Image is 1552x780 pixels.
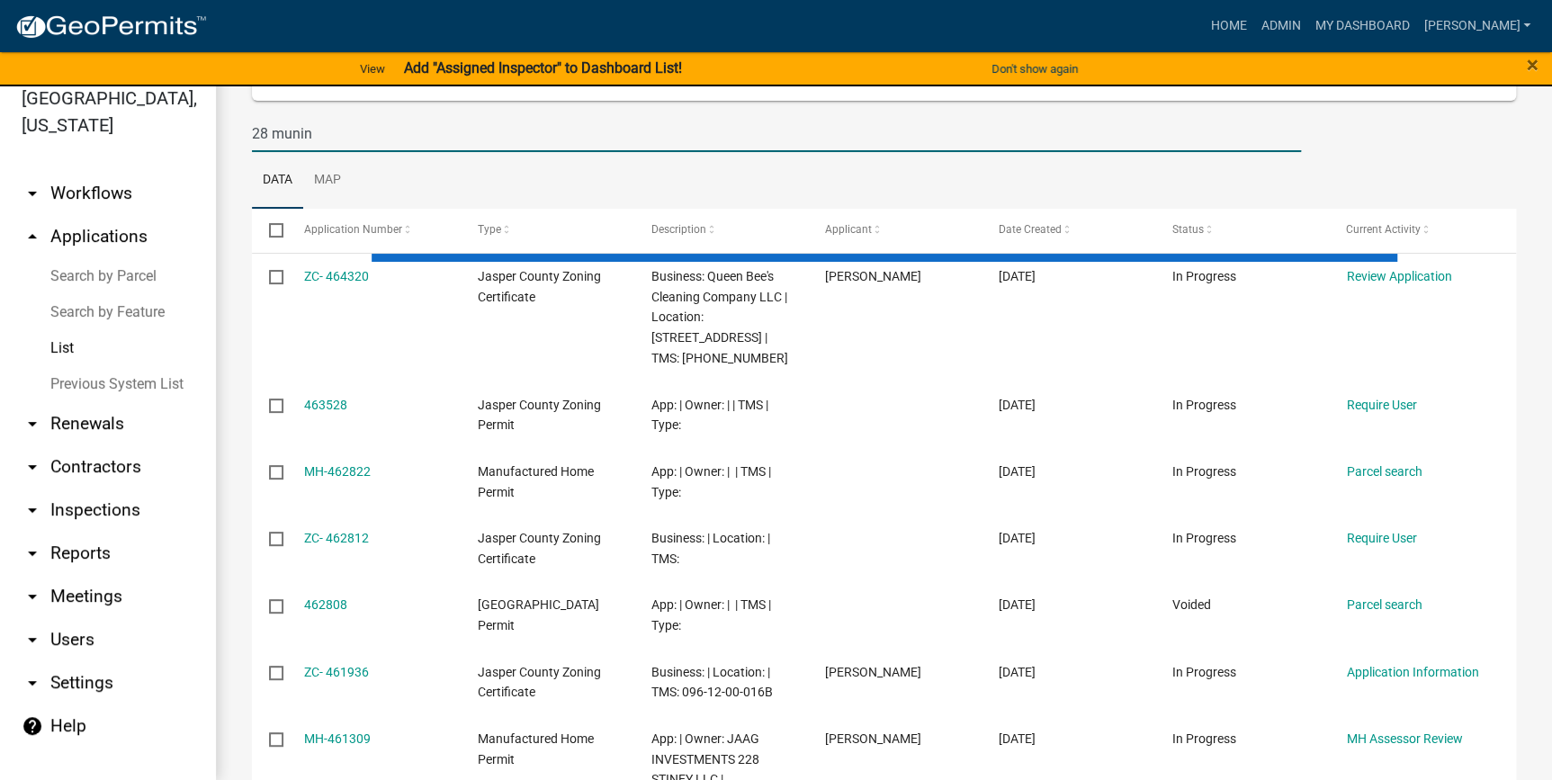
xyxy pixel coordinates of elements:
span: Jasper County Building Permit [478,597,599,632]
a: View [353,54,392,84]
span: Type [478,223,501,236]
i: arrow_drop_down [22,499,43,521]
span: 08/15/2025 [999,269,1036,283]
i: arrow_drop_down [22,586,43,607]
a: 462808 [304,597,347,612]
span: Status [1172,223,1204,236]
span: Giselle Ramirez [825,269,921,283]
a: Admin [1253,9,1307,43]
a: My Dashboard [1307,9,1416,43]
a: ZC- 464320 [304,269,369,283]
button: Close [1527,54,1539,76]
strong: Add "Assigned Inspector" to Dashboard List! [403,59,681,76]
span: Jasper County Zoning Permit [478,398,601,433]
span: 08/08/2025 [999,731,1036,746]
span: Manufactured Home Permit [478,464,594,499]
a: Map [303,152,352,210]
i: help [22,715,43,737]
a: Require User [1346,531,1416,545]
a: 463528 [304,398,347,412]
button: Don't show again [984,54,1085,84]
a: Home [1203,9,1253,43]
a: Application Information [1346,665,1478,679]
a: ZC- 461936 [304,665,369,679]
span: ARTURO GORDILLO [825,731,921,746]
span: In Progress [1172,665,1236,679]
span: Applicant [825,223,872,236]
a: MH Assessor Review [1346,731,1462,746]
span: App: | Owner: | | TMS | Type: [651,464,771,499]
a: Data [252,152,303,210]
span: Business: | Location: | TMS: 096-12-00-016B [651,665,773,700]
span: 08/13/2025 [999,398,1036,412]
a: ZC- 462812 [304,531,369,545]
i: arrow_drop_down [22,629,43,650]
span: In Progress [1172,531,1236,545]
i: arrow_drop_up [22,226,43,247]
span: Business: | Location: | TMS: [651,531,770,566]
i: arrow_drop_down [22,183,43,204]
span: Caitlin Willis [825,665,921,679]
span: 08/12/2025 [999,597,1036,612]
datatable-header-cell: Type [460,209,633,252]
a: Require User [1346,398,1416,412]
span: Application Number [304,223,402,236]
a: MH-462822 [304,464,371,479]
a: [PERSON_NAME] [1416,9,1538,43]
span: 08/12/2025 [999,531,1036,545]
span: In Progress [1172,269,1236,283]
i: arrow_drop_down [22,456,43,478]
span: In Progress [1172,464,1236,479]
i: arrow_drop_down [22,542,43,564]
span: Jasper County Zoning Certificate [478,665,601,700]
datatable-header-cell: Current Activity [1329,209,1503,252]
datatable-header-cell: Application Number [286,209,460,252]
span: Jasper County Zoning Certificate [478,269,601,304]
span: App: | Owner: | | TMS | Type: [651,398,768,433]
span: App: | Owner: | | TMS | Type: [651,597,771,632]
span: 08/11/2025 [999,665,1036,679]
span: Business: Queen Bee's Cleaning Company LLC | Location: 256 GREEN ACRES RD | TMS: 080-00-03-020 [651,269,788,365]
span: In Progress [1172,398,1236,412]
a: Review Application [1346,269,1451,283]
datatable-header-cell: Description [634,209,808,252]
span: Current Activity [1346,223,1421,236]
a: MH-461309 [304,731,371,746]
span: 08/12/2025 [999,464,1036,479]
span: In Progress [1172,731,1236,746]
a: Parcel search [1346,464,1422,479]
datatable-header-cell: Date Created [982,209,1155,252]
span: × [1527,52,1539,77]
datatable-header-cell: Applicant [808,209,982,252]
span: Date Created [999,223,1062,236]
a: Parcel search [1346,597,1422,612]
span: Jasper County Zoning Certificate [478,531,601,566]
datatable-header-cell: Select [252,209,286,252]
span: Description [651,223,706,236]
input: Search for applications [252,115,1301,152]
datatable-header-cell: Status [1155,209,1329,252]
span: Voided [1172,597,1211,612]
i: arrow_drop_down [22,413,43,435]
i: arrow_drop_down [22,672,43,694]
span: Manufactured Home Permit [478,731,594,767]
